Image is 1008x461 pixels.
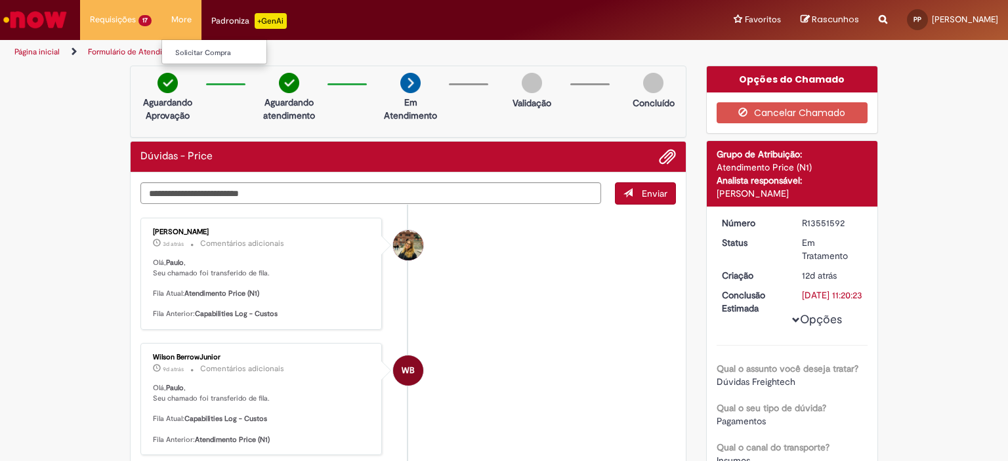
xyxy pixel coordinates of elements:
[393,355,423,386] div: Wilson BerrowJunior
[163,365,184,373] span: 9d atrás
[166,383,184,393] b: Paulo
[163,365,184,373] time: 23/09/2025 10:49:23
[802,269,863,282] div: 19/09/2025 16:20:19
[745,13,781,26] span: Favoritos
[717,148,868,161] div: Grupo de Atribuição:
[140,151,213,163] h2: Dúvidas - Price Histórico de tíquete
[717,102,868,123] button: Cancelar Chamado
[279,73,299,93] img: check-circle-green.png
[136,96,199,122] p: Aguardando Aprovação
[153,228,371,236] div: [PERSON_NAME]
[717,376,795,388] span: Dúvidas Freightech
[171,13,192,26] span: More
[717,161,868,174] div: Atendimento Price (N1)
[255,13,287,29] p: +GenAi
[717,441,829,453] b: Qual o canal do transporte?
[802,270,837,281] time: 19/09/2025 16:20:19
[140,182,601,205] textarea: Digite sua mensagem aqui...
[802,289,863,302] div: [DATE] 11:20:23
[513,96,551,110] p: Validação
[659,148,676,165] button: Adicionar anexos
[717,402,826,414] b: Qual o seu tipo de dúvida?
[801,14,859,26] a: Rascunhos
[932,14,998,25] span: [PERSON_NAME]
[802,270,837,281] span: 12d atrás
[717,187,868,200] div: [PERSON_NAME]
[90,13,136,26] span: Requisições
[615,182,676,205] button: Enviar
[717,174,868,187] div: Analista responsável:
[802,236,863,262] div: Em Tratamento
[200,238,284,249] small: Comentários adicionais
[712,236,793,249] dt: Status
[257,96,321,122] p: Aguardando atendimento
[211,13,287,29] div: Padroniza
[707,66,878,92] div: Opções do Chamado
[712,289,793,315] dt: Conclusão Estimada
[200,363,284,374] small: Comentários adicionais
[162,46,306,60] a: Solicitar Compra
[161,39,267,64] ul: More
[379,96,442,122] p: Em Atendimento
[717,363,858,374] b: Qual o assunto você deseja tratar?
[153,258,371,319] p: Olá, , Seu chamado foi transferido de fila. Fila Atual: Fila Anterior:
[642,188,667,199] span: Enviar
[712,269,793,282] dt: Criação
[88,47,185,57] a: Formulário de Atendimento
[195,435,270,445] b: Atendimento Price (N1)
[402,355,415,386] span: WB
[400,73,421,93] img: arrow-next.png
[14,47,60,57] a: Página inicial
[643,73,663,93] img: img-circle-grey.png
[153,353,371,361] div: Wilson BerrowJunior
[195,309,278,319] b: Capabilities Log - Custos
[138,15,152,26] span: 17
[184,414,267,424] b: Capabilities Log - Custos
[166,258,184,268] b: Paulo
[802,216,863,230] div: R13551592
[10,40,662,64] ul: Trilhas de página
[163,240,184,248] time: 29/09/2025 09:38:17
[522,73,542,93] img: img-circle-grey.png
[163,240,184,248] span: 3d atrás
[913,15,921,24] span: PP
[1,7,69,33] img: ServiceNow
[153,383,371,445] p: Olá, , Seu chamado foi transferido de fila. Fila Atual: Fila Anterior:
[393,230,423,260] div: Sarah Pigosso Nogueira Masselani
[812,13,859,26] span: Rascunhos
[712,216,793,230] dt: Número
[157,73,178,93] img: check-circle-green.png
[184,289,259,298] b: Atendimento Price (N1)
[717,415,766,427] span: Pagamentos
[633,96,675,110] p: Concluído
